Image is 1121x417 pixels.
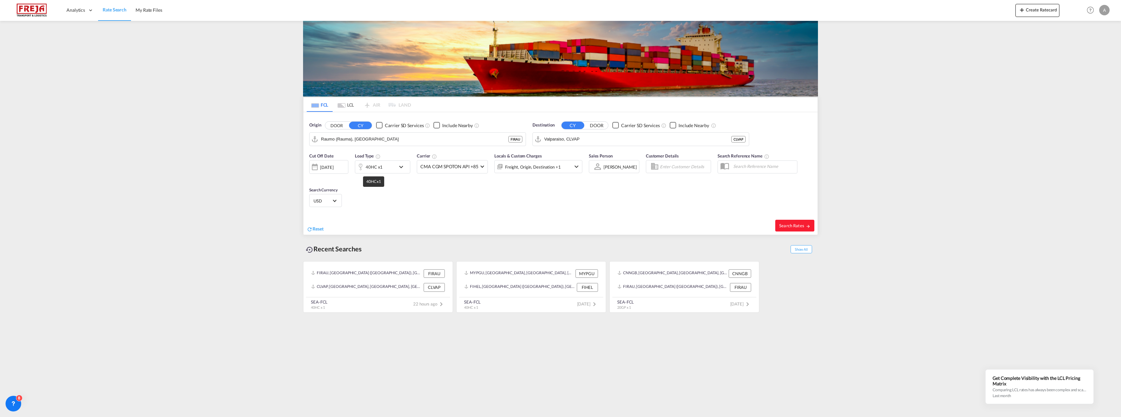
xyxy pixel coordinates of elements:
[618,269,727,278] div: CNNGB, Ningbo, China, Greater China & Far East Asia, Asia Pacific
[307,226,324,233] div: icon-refreshReset
[589,153,613,158] span: Sales Person
[561,122,584,129] button: CY
[310,133,526,146] md-input-container: Raumo (Rauma), FIRAU
[375,154,381,159] md-icon: icon-information-outline
[309,160,348,174] div: [DATE]
[1018,6,1026,14] md-icon: icon-plus 400-fg
[306,246,313,254] md-icon: icon-backup-restore
[544,134,731,144] input: Search by Port
[307,97,411,112] md-pagination-wrapper: Use the left and right arrow keys to navigate between tabs
[355,153,381,158] span: Load Type
[718,153,769,158] span: Search Reference Name
[366,162,383,171] div: 40HC x1
[303,261,453,313] recent-search-card: FIRAU, [GEOGRAPHIC_DATA] ([GEOGRAPHIC_DATA]), [GEOGRAPHIC_DATA], [GEOGRAPHIC_DATA], [GEOGRAPHIC_D...
[494,153,542,158] span: Locals & Custom Charges
[730,161,797,171] input: Search Reference Name
[604,164,637,170] div: [PERSON_NAME]
[464,283,575,291] div: FIHEL, Helsinki (Helsingfors), Finland, Northern Europe, Europe
[1099,5,1110,15] div: A
[660,162,709,171] input: Enter Customer Details
[456,261,606,313] recent-search-card: MYPGU, [GEOGRAPHIC_DATA], [GEOGRAPHIC_DATA], [GEOGRAPHIC_DATA], [GEOGRAPHIC_DATA], [GEOGRAPHIC_DA...
[779,223,810,228] span: Search Rates
[303,21,818,97] img: LCL+%26+FCL+BACKGROUND.png
[303,112,818,235] div: Origin DOOR CY Checkbox No InkUnchecked: Search for CY (Container Yard) services for all selected...
[791,245,812,253] span: Show All
[1085,5,1096,16] span: Help
[508,136,522,142] div: FIRAU
[1085,5,1099,16] div: Help
[420,163,478,170] span: CMA CGM SPOTON API +85
[366,179,381,184] span: 40HC x1
[442,122,473,129] div: Include Nearby
[617,305,631,309] span: 20GP x 1
[731,136,746,142] div: CLVAP
[764,154,769,159] md-icon: Your search will be saved by the below given name
[729,269,751,278] div: CNNGB
[464,299,481,305] div: SEA-FCL
[618,283,728,291] div: FIRAU, Raumo (Rauma), Finland, Northern Europe, Europe
[313,226,324,231] span: Reset
[413,301,445,306] span: 22 hours ago
[432,154,437,159] md-icon: The selected Trucker/Carrierwill be displayed in the rate results If the rates are from another f...
[333,97,359,112] md-tab-item: LCL
[670,122,709,129] md-checkbox: Checkbox No Ink
[311,283,422,291] div: CLVAP, Valparaiso, Chile, South America, Americas
[309,187,338,192] span: Search Currency
[730,283,751,291] div: FIRAU
[1015,4,1059,17] button: icon-plus 400-fgCreate Ratecard
[303,242,364,256] div: Recent Searches
[424,269,445,278] div: FIRAU
[10,3,54,18] img: 586607c025bf11f083711d99603023e7.png
[603,162,637,171] md-select: Sales Person: Albert Bjorklof
[320,164,333,170] div: [DATE]
[474,123,479,128] md-icon: Unchecked: Ignores neighbouring ports when fetching rates.Checked : Includes neighbouring ports w...
[505,162,561,171] div: Freight Origin Destination Factory Stuffing
[577,301,598,306] span: [DATE]
[744,300,751,308] md-icon: icon-chevron-right
[325,122,348,129] button: DOOR
[678,122,709,129] div: Include Nearby
[575,269,598,278] div: MYPGU
[313,198,332,204] span: USD
[464,269,574,278] div: MYPGU, Pasir Gudang, Johor, Malaysia, South East Asia, Asia Pacific
[66,7,85,13] span: Analytics
[321,134,508,144] input: Search by Port
[612,122,660,129] md-checkbox: Checkbox No Ink
[309,173,314,182] md-datepicker: Select
[573,163,580,171] md-icon: icon-chevron-down
[646,153,679,158] span: Customer Details
[661,123,666,128] md-icon: Unchecked: Search for CY (Container Yard) services for all selected carriers.Checked : Search for...
[385,122,424,129] div: Carrier SD Services
[311,305,325,309] span: 40HC x 1
[313,196,338,205] md-select: Select Currency: $ USDUnited States Dollar
[433,122,473,129] md-checkbox: Checkbox No Ink
[349,122,372,129] button: CY
[136,7,162,13] span: My Rate Files
[775,220,814,231] button: Search Ratesicon-arrow-right
[311,269,422,278] div: FIRAU, Raumo (Rauma), Finland, Northern Europe, Europe
[425,123,430,128] md-icon: Unchecked: Search for CY (Container Yard) services for all selected carriers.Checked : Search for...
[577,283,598,291] div: FIHEL
[806,224,810,229] md-icon: icon-arrow-right
[103,7,126,12] span: Rate Search
[464,305,478,309] span: 40HC x 1
[311,299,328,305] div: SEA-FCL
[355,160,410,173] div: 40HC x1icon-chevron-down
[585,122,608,129] button: DOOR
[609,261,759,313] recent-search-card: CNNGB, [GEOGRAPHIC_DATA], [GEOGRAPHIC_DATA], [GEOGRAPHIC_DATA] & [GEOGRAPHIC_DATA], [GEOGRAPHIC_D...
[533,133,749,146] md-input-container: Valparaiso, CLVAP
[307,97,333,112] md-tab-item: FCL
[309,153,334,158] span: Cut Off Date
[590,300,598,308] md-icon: icon-chevron-right
[307,226,313,232] md-icon: icon-refresh
[417,153,437,158] span: Carrier
[376,122,424,129] md-checkbox: Checkbox No Ink
[621,122,660,129] div: Carrier SD Services
[494,160,582,173] div: Freight Origin Destination Factory Stuffingicon-chevron-down
[711,123,716,128] md-icon: Unchecked: Ignores neighbouring ports when fetching rates.Checked : Includes neighbouring ports w...
[437,300,445,308] md-icon: icon-chevron-right
[617,299,634,305] div: SEA-FCL
[730,301,751,306] span: [DATE]
[532,122,555,128] span: Destination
